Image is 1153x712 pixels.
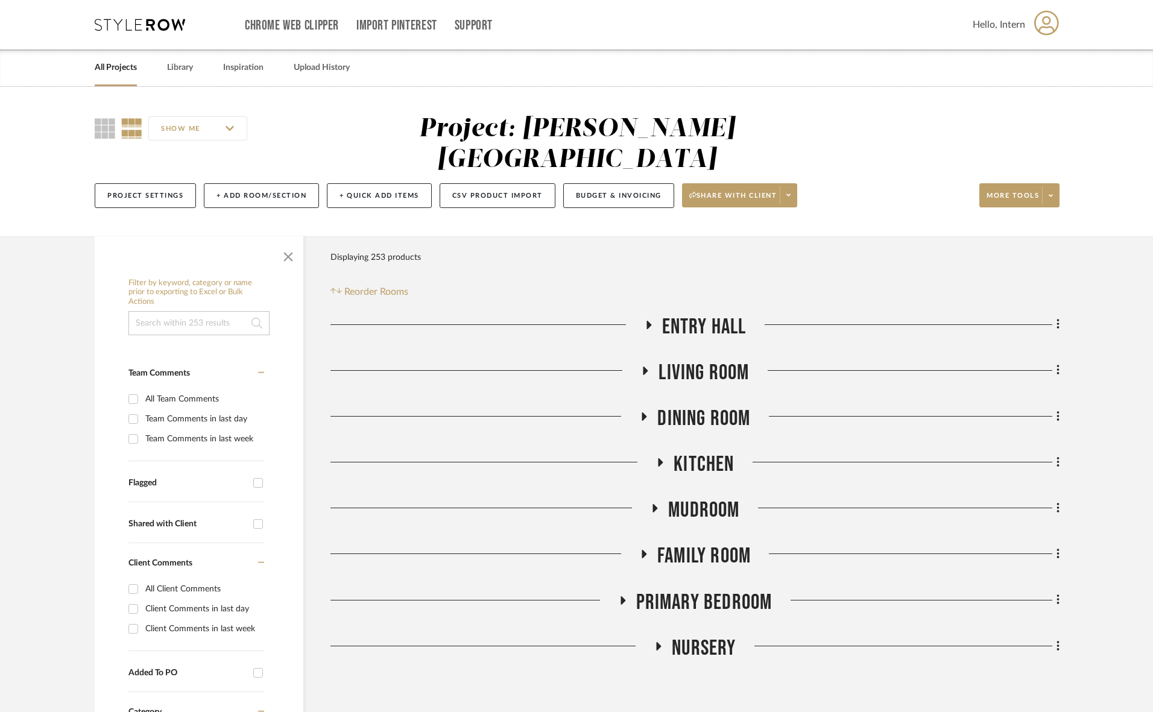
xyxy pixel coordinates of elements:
[145,429,261,449] div: Team Comments in last week
[657,543,751,569] span: Family Room
[145,599,261,619] div: Client Comments in last day
[979,183,1060,207] button: More tools
[330,285,408,299] button: Reorder Rooms
[455,20,493,31] a: Support
[128,559,192,567] span: Client Comments
[330,245,421,269] div: Displaying 253 products
[344,285,408,299] span: Reorder Rooms
[95,183,196,208] button: Project Settings
[440,183,555,208] button: CSV Product Import
[128,279,270,307] h6: Filter by keyword, category or name prior to exporting to Excel or Bulk Actions
[672,635,736,661] span: Nursery
[356,20,437,31] a: Import Pinterest
[204,183,319,208] button: + Add Room/Section
[245,20,339,31] a: Chrome Web Clipper
[327,183,432,208] button: + Quick Add Items
[128,519,247,529] div: Shared with Client
[128,478,247,488] div: Flagged
[662,314,747,340] span: Entry Hall
[987,191,1039,209] span: More tools
[636,590,772,616] span: Primary Bedroom
[145,389,261,409] div: All Team Comments
[659,360,749,386] span: Living Room
[95,60,137,76] a: All Projects
[682,183,798,207] button: Share with client
[145,409,261,429] div: Team Comments in last day
[657,406,750,432] span: Dining Room
[167,60,193,76] a: Library
[294,60,350,76] a: Upload History
[276,242,300,266] button: Close
[128,668,247,678] div: Added To PO
[668,497,739,523] span: MUDROOM
[689,191,777,209] span: Share with client
[563,183,674,208] button: Budget & Invoicing
[145,619,261,638] div: Client Comments in last week
[128,311,270,335] input: Search within 253 results
[145,579,261,599] div: All Client Comments
[419,116,735,172] div: Project: [PERSON_NAME][GEOGRAPHIC_DATA]
[128,369,190,377] span: Team Comments
[973,17,1025,32] span: Hello, Intern
[674,452,734,477] span: Kitchen
[223,60,264,76] a: Inspiration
